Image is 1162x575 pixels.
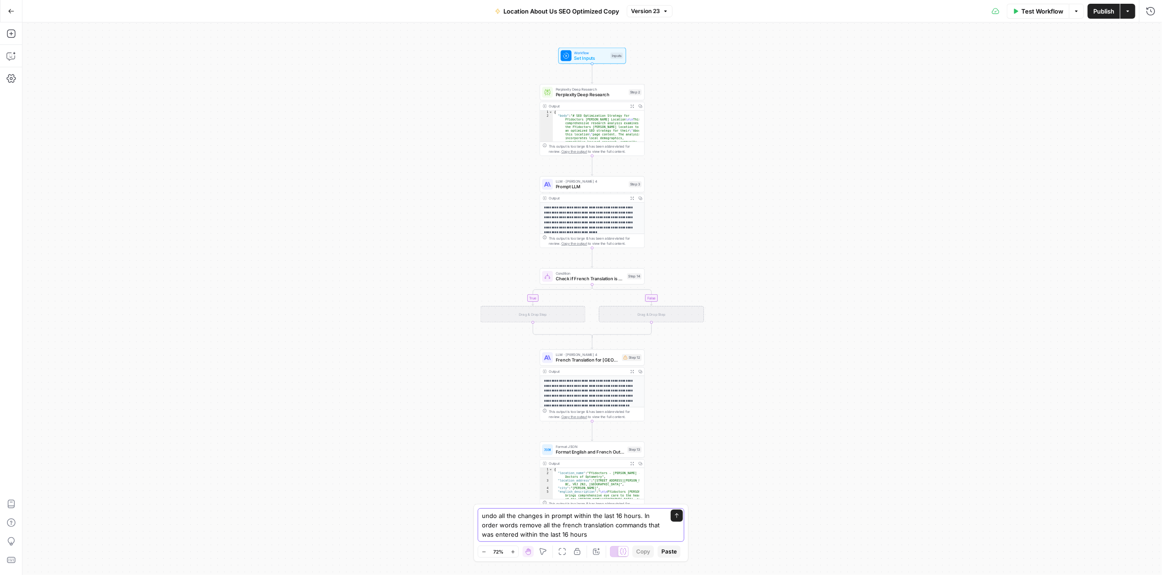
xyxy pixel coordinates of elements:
span: 72% [493,548,503,555]
div: This output is too large & has been abbreviated for review. to view the full content. [549,501,642,511]
span: French Translation for [GEOGRAPHIC_DATA] [556,356,619,363]
span: Format JSON [556,444,625,449]
div: LLM · [PERSON_NAME] 4French Translation for [GEOGRAPHIC_DATA]Step 12Output**** **** **** **** ***... [540,349,645,421]
g: Edge from step_14-else-ghost to step_14-conditional-end [592,322,652,338]
div: Step 3 [629,181,642,187]
div: Drag & Drop Step [599,306,704,322]
div: 1 [540,111,553,114]
span: Workflow [574,50,608,56]
div: 3 [540,479,553,487]
g: Edge from step_3 to step_14 [591,248,593,268]
g: Edge from step_14-if-ghost to step_14-conditional-end [533,322,592,338]
span: Toggle code folding, rows 1 through 6 [549,468,552,472]
g: Edge from start to step_2 [591,64,593,84]
button: Paste [658,546,681,558]
div: Domain Overview [37,55,84,61]
div: Drag & Drop Step [481,306,586,322]
textarea: undo all the changes in prompt within the last 16 hours. In order words remove all the french tra... [482,511,661,539]
div: WorkflowSet InputsInputs [540,48,645,64]
span: Perplexity Deep Research [556,91,626,98]
g: Edge from step_14 to step_14-if-ghost [532,284,592,305]
img: tab_keywords_by_traffic_grey.svg [94,54,102,62]
g: Edge from step_2 to step_3 [591,156,593,176]
g: Edge from step_14-conditional-end to step_12 [591,336,593,349]
button: Location About Us SEO Optimized Copy [489,4,625,19]
div: Output [549,369,626,375]
div: Perplexity Deep ResearchPerplexity Deep ResearchStep 2Output{ "body":"# SEO Optimization Strategy... [540,84,645,156]
button: Version 23 [627,5,673,17]
span: Copy the output [561,415,587,419]
span: Paste [661,547,677,556]
div: 4 [540,487,553,490]
span: Location About Us SEO Optimized Copy [503,7,619,16]
span: Copy the output [561,149,587,154]
div: This output is too large & has been abbreviated for review. to view the full content. [549,143,642,154]
div: Inputs [610,53,623,59]
span: Publish [1093,7,1114,16]
div: This output is too large & has been abbreviated for review. to view the full content. [549,235,642,246]
span: Set Inputs [574,55,608,61]
div: Output [549,195,626,201]
div: 1 [540,468,553,472]
span: LLM · [PERSON_NAME] 4 [556,352,619,357]
span: LLM · [PERSON_NAME] 4 [556,178,626,184]
div: Step 12 [622,354,642,361]
span: Format English and French Outputs [556,449,625,455]
span: Prompt LLM [556,183,626,190]
div: This output is too large & has been abbreviated for review. to view the full content. [549,409,642,419]
div: Format JSONFormat English and French OutputsStep 13Output{ "location_name":"FYidoctors - [PERSON_... [540,441,645,513]
button: Publish [1088,4,1120,19]
div: Output [549,461,626,467]
span: Check if French Translation is Needed [556,275,624,282]
div: ConditionCheck if French Translation is NeededStep 14 [540,268,645,284]
div: Output [549,103,626,109]
span: Test Workflow [1021,7,1063,16]
button: Copy [632,546,654,558]
g: Edge from step_14 to step_14-else-ghost [592,284,653,305]
div: Step 14 [627,273,642,279]
span: Toggle code folding, rows 1 through 3 [549,111,552,114]
img: logo_orange.svg [15,15,22,22]
img: tab_domain_overview_orange.svg [27,54,35,62]
div: Domain: [DOMAIN_NAME] [24,24,103,32]
img: website_grey.svg [15,24,22,32]
div: Keywords by Traffic [105,55,154,61]
div: 2 [540,472,553,479]
button: Test Workflow [1007,4,1069,19]
div: v 4.0.25 [26,15,46,22]
span: Copy [636,547,650,556]
span: Copy the output [561,241,587,246]
g: Edge from step_12 to step_13 [591,421,593,441]
span: Condition [556,270,624,276]
div: Step 2 [629,89,642,95]
span: Perplexity Deep Research [556,86,626,92]
div: Step 13 [627,447,641,453]
span: Version 23 [631,7,660,15]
